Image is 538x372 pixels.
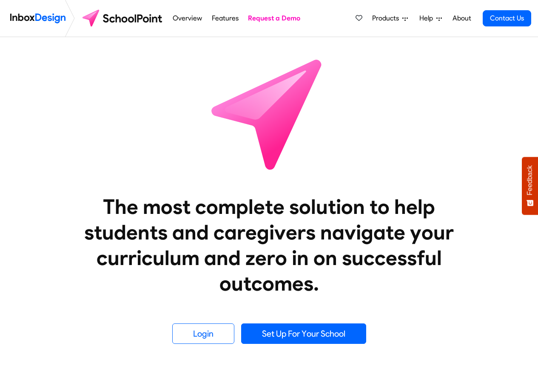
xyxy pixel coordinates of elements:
[172,323,234,344] a: Login
[526,165,534,195] span: Feedback
[193,37,346,190] img: icon_schoolpoint.svg
[483,10,531,26] a: Contact Us
[372,13,402,23] span: Products
[67,194,471,296] heading: The most complete solution to help students and caregivers navigate your curriculum and zero in o...
[246,10,303,27] a: Request a Demo
[78,8,168,29] img: schoolpoint logo
[369,10,411,27] a: Products
[209,10,241,27] a: Features
[416,10,445,27] a: Help
[419,13,436,23] span: Help
[522,157,538,215] button: Feedback - Show survey
[171,10,205,27] a: Overview
[450,10,473,27] a: About
[241,323,366,344] a: Set Up For Your School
